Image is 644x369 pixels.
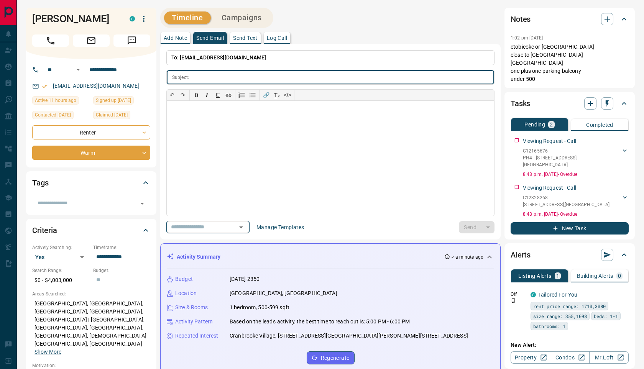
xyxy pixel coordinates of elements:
p: Search Range: [32,267,89,274]
span: Email [73,34,110,47]
button: Campaigns [214,11,269,24]
p: 2 [550,122,553,127]
button: Bullet list [247,90,258,100]
div: Activity Summary< a minute ago [167,250,494,264]
span: Active 11 hours ago [35,97,76,104]
div: Sun Aug 17 2025 [32,96,89,107]
a: Tailored For You [538,292,577,298]
p: To: [166,50,495,65]
div: C12328268[STREET_ADDRESS],[GEOGRAPHIC_DATA] [523,193,629,210]
span: size range: 355,1098 [533,312,587,320]
span: Contacted [DATE] [35,111,71,119]
p: 1 [556,273,559,279]
div: split button [459,221,495,233]
button: 𝐔 [212,90,223,100]
button: Open [236,222,246,233]
div: Yes [32,251,89,263]
p: Actively Searching: [32,244,89,251]
p: [STREET_ADDRESS] , [GEOGRAPHIC_DATA] [523,201,609,208]
p: PH4 - [STREET_ADDRESS] , [GEOGRAPHIC_DATA] [523,154,621,168]
p: Activity Pattern [175,318,213,326]
button: Timeline [164,11,211,24]
div: Alerts [511,246,629,264]
div: Tasks [511,94,629,113]
button: ↶ [167,90,177,100]
p: New Alert: [511,341,629,349]
div: Wed Jul 08 2020 [93,96,150,107]
h2: Tasks [511,97,530,110]
h2: Alerts [511,249,531,261]
span: [EMAIL_ADDRESS][DOMAIN_NAME] [180,54,266,61]
p: Viewing Request - Call [523,184,576,192]
svg: Push Notification Only [511,298,516,303]
p: C12165676 [523,148,621,154]
div: Mon Aug 11 2025 [93,111,150,121]
p: Viewing Request - Call [523,137,576,145]
button: T̲ₓ [271,90,282,100]
button: Numbered list [237,90,247,100]
p: Off [511,291,526,298]
p: 8:48 p.m. [DATE] - Overdue [523,171,629,178]
button: New Task [511,222,629,235]
div: condos.ca [130,16,135,21]
p: Size & Rooms [175,303,208,312]
button: Show More [34,348,61,356]
p: Timeframe: [93,244,150,251]
div: condos.ca [531,292,536,297]
span: Claimed [DATE] [96,111,128,119]
h2: Criteria [32,224,57,236]
button: 𝐁 [191,90,202,100]
div: Criteria [32,221,150,239]
a: [EMAIL_ADDRESS][DOMAIN_NAME] [53,83,140,89]
p: Based on the lead's activity, the best time to reach out is: 5:00 PM - 6:00 PM [230,318,410,326]
p: Send Email [196,35,224,41]
p: 1:02 pm [DATE] [511,35,543,41]
p: [GEOGRAPHIC_DATA], [GEOGRAPHIC_DATA], [GEOGRAPHIC_DATA], [GEOGRAPHIC_DATA], [GEOGRAPHIC_DATA] | [... [32,297,150,358]
span: Call [32,34,69,47]
p: [DATE]-2350 [230,275,260,283]
p: 8:48 p.m. [DATE] - Overdue [523,211,629,218]
p: Budget: [93,267,150,274]
button: 🔗 [261,90,271,100]
p: < a minute ago [452,254,483,261]
p: Completed [586,122,613,128]
h1: [PERSON_NAME] [32,13,118,25]
p: Listing Alerts [518,273,552,279]
p: $0 - $4,003,000 [32,274,89,287]
h2: Notes [511,13,531,25]
span: 𝐔 [216,92,220,98]
button: ↷ [177,90,188,100]
p: Cranbrooke Village, [STREET_ADDRESS][GEOGRAPHIC_DATA][PERSON_NAME][STREET_ADDRESS] [230,332,468,340]
svg: Email Verified [42,84,48,89]
p: Add Note [164,35,187,41]
p: Send Text [233,35,258,41]
a: Mr.Loft [589,351,629,364]
button: </> [282,90,293,100]
span: Signed up [DATE] [96,97,131,104]
p: Location [175,289,197,297]
span: bathrooms: 1 [533,322,565,330]
button: Open [137,198,148,209]
h2: Tags [32,177,48,189]
div: Notes [511,10,629,28]
s: ab [225,92,232,98]
p: Budget [175,275,193,283]
p: Building Alerts [577,273,613,279]
button: Open [74,65,83,74]
div: Tags [32,174,150,192]
a: Property [511,351,550,364]
p: 1 bedroom, 500-599 sqft [230,303,289,312]
div: Mon Aug 11 2025 [32,111,89,121]
button: 𝑰 [202,90,212,100]
div: C12165676PH4 - [STREET_ADDRESS],[GEOGRAPHIC_DATA] [523,146,629,170]
span: beds: 1-1 [594,312,618,320]
button: ab [223,90,234,100]
a: Condos [550,351,589,364]
p: Pending [524,122,545,127]
p: Log Call [267,35,287,41]
p: C12328268 [523,194,609,201]
p: Motivation: [32,362,150,369]
span: rent price range: 1710,3080 [533,302,606,310]
p: 0 [618,273,621,279]
p: Repeated Interest [175,332,218,340]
